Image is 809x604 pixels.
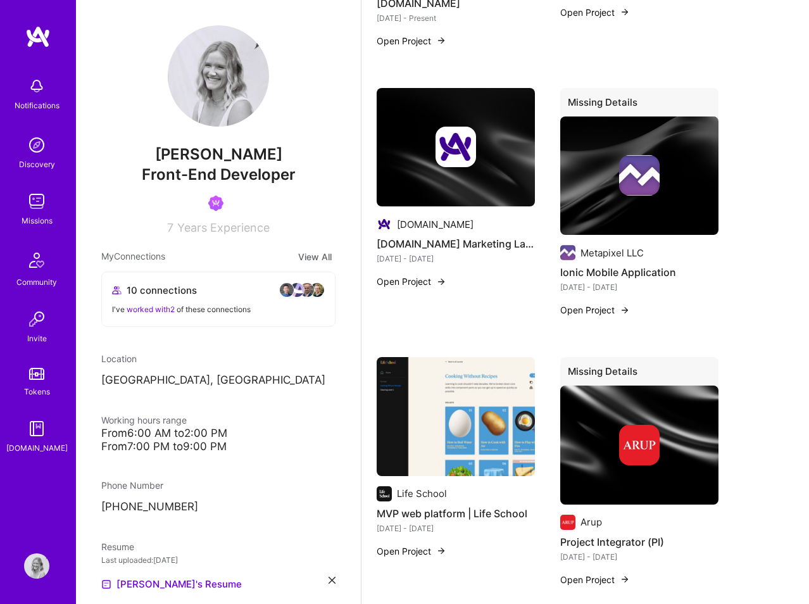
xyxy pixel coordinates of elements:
img: avatar [310,282,325,298]
div: I've of these connections [112,303,325,316]
div: [DATE] - [DATE] [377,522,535,535]
div: [DATE] - [DATE] [560,280,718,294]
div: Missing Details [560,88,718,122]
img: Company logo [377,486,392,501]
img: cover [560,116,718,236]
img: cover [560,386,718,505]
span: worked with 2 [127,305,175,314]
img: Community [22,245,52,275]
button: Open Project [377,544,446,558]
div: Metapixel LLC [580,246,644,260]
img: MVP web platform | Life School [377,357,535,476]
span: 10 connections [127,284,197,297]
div: From 6:00 AM to 2:00 PM [101,427,336,440]
button: 10 connectionsavataravataravataravatarI've worked with2 of these connections [101,272,336,327]
h4: MVP web platform | Life School [377,505,535,522]
img: Company logo [560,515,575,530]
img: Company logo [619,425,660,465]
div: Tokens [24,385,50,398]
img: Company logo [619,155,660,196]
div: Life School [397,487,447,500]
div: Invite [27,332,47,345]
img: Resume [101,579,111,589]
div: [DOMAIN_NAME] [397,218,473,231]
img: teamwork [24,189,49,214]
i: icon Collaborator [112,286,122,295]
img: cover [377,88,535,207]
img: discovery [24,132,49,158]
div: [DATE] - [DATE] [377,252,535,265]
button: Open Project [377,275,446,288]
span: 7 [167,221,173,234]
button: View All [294,249,336,264]
div: From 7:00 PM to 9:00 PM [101,440,336,453]
span: My Connections [101,249,165,264]
span: Working hours range [101,415,187,425]
img: arrow-right [436,35,446,46]
img: Been on Mission [208,196,223,211]
span: Years Experience [177,221,270,234]
span: Resume [101,541,134,552]
img: avatar [289,282,304,298]
span: Phone Number [101,480,163,491]
div: Notifications [15,99,60,112]
div: Last uploaded: [DATE] [101,553,336,567]
button: Open Project [560,303,630,317]
img: arrow-right [436,546,446,556]
div: Location [101,352,336,365]
img: Company logo [560,245,575,260]
img: guide book [24,416,49,441]
div: [DOMAIN_NAME] [6,441,68,455]
img: tokens [29,368,44,380]
img: logo [25,25,51,48]
img: bell [24,73,49,99]
p: [GEOGRAPHIC_DATA], [GEOGRAPHIC_DATA] [101,373,336,388]
p: [PHONE_NUMBER] [101,500,336,515]
div: [DATE] - Present [377,11,535,25]
h4: Ionic Mobile Application [560,264,718,280]
button: Open Project [560,573,630,586]
img: Company logo [436,127,476,167]
button: Open Project [377,34,446,47]
div: Missions [22,214,53,227]
div: Missing Details [560,357,718,391]
div: Discovery [19,158,55,171]
i: icon Close [329,577,336,584]
img: User Avatar [168,25,269,127]
span: Front-End Developer [142,165,296,184]
button: Open Project [560,6,630,19]
img: arrow-right [436,277,446,287]
span: [PERSON_NAME] [101,145,336,164]
div: [DATE] - [DATE] [560,550,718,563]
img: arrow-right [620,7,630,17]
a: [PERSON_NAME]'s Resume [101,577,242,592]
img: arrow-right [620,305,630,315]
div: Community [16,275,57,289]
img: avatar [299,282,315,298]
h4: [DOMAIN_NAME] Marketing Landing Pages [377,236,535,252]
a: User Avatar [21,553,53,579]
img: Invite [24,306,49,332]
div: Arup [580,515,602,529]
img: Company logo [377,217,392,232]
img: arrow-right [620,574,630,584]
h4: Project Integrator (PI) [560,534,718,550]
img: avatar [279,282,294,298]
img: User Avatar [24,553,49,579]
